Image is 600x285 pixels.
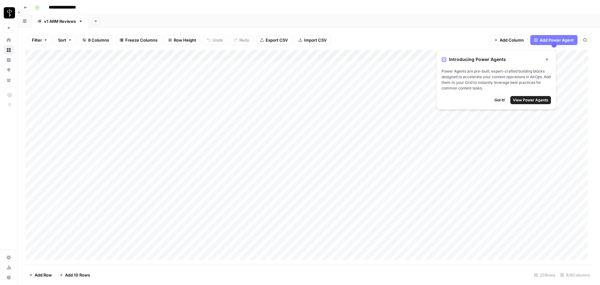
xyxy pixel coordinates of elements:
button: Got it! [492,96,508,104]
button: Redo [230,35,253,45]
button: Freeze Columns [116,35,162,45]
span: View Power Agents [513,97,548,103]
button: Row Height [164,35,200,45]
span: Redo [239,37,249,43]
a: Opportunities [4,65,14,75]
button: Add 10 Rows [56,270,94,280]
span: Export CSV [266,37,288,43]
button: Filter [28,35,52,45]
span: Add 10 Rows [65,272,90,278]
button: Add Power Agent [530,35,577,45]
a: Browse [4,45,14,55]
button: Import CSV [294,35,331,45]
button: Add Row [25,270,56,280]
div: Introducing Power Agents [442,55,551,64]
button: Workspace: LP Production Workloads [4,5,14,21]
span: Undo [212,37,223,43]
span: Power Agents are pre-built, expert-crafted building blocks designed to accelerate your content op... [442,69,551,91]
span: 8 Columns [88,37,109,43]
button: 8 Columns [78,35,113,45]
span: Add Row [35,272,52,278]
div: 25 Rows [532,270,558,280]
span: Sort [58,37,66,43]
button: View Power Agents [510,96,551,104]
span: Freeze Columns [125,37,157,43]
span: Got it! [494,97,505,103]
button: Add Column [490,35,528,45]
a: Insights [4,55,14,65]
button: Sort [54,35,76,45]
span: Filter [32,37,42,43]
div: 8/8 Columns [558,270,592,280]
div: v1 ARM Reviews [44,18,76,24]
a: Your Data [4,75,14,85]
button: Export CSV [256,35,292,45]
a: Settings [4,252,14,262]
button: Help + Support [4,272,14,282]
span: Add Power Agent [540,37,574,43]
img: LP Production Workloads Logo [4,7,15,18]
a: v1 ARM Reviews [32,15,88,28]
span: Row Height [174,37,196,43]
button: Undo [203,35,227,45]
span: Import CSV [304,37,327,43]
a: Home [4,35,14,45]
span: Add Column [500,37,524,43]
a: Usage [4,262,14,272]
